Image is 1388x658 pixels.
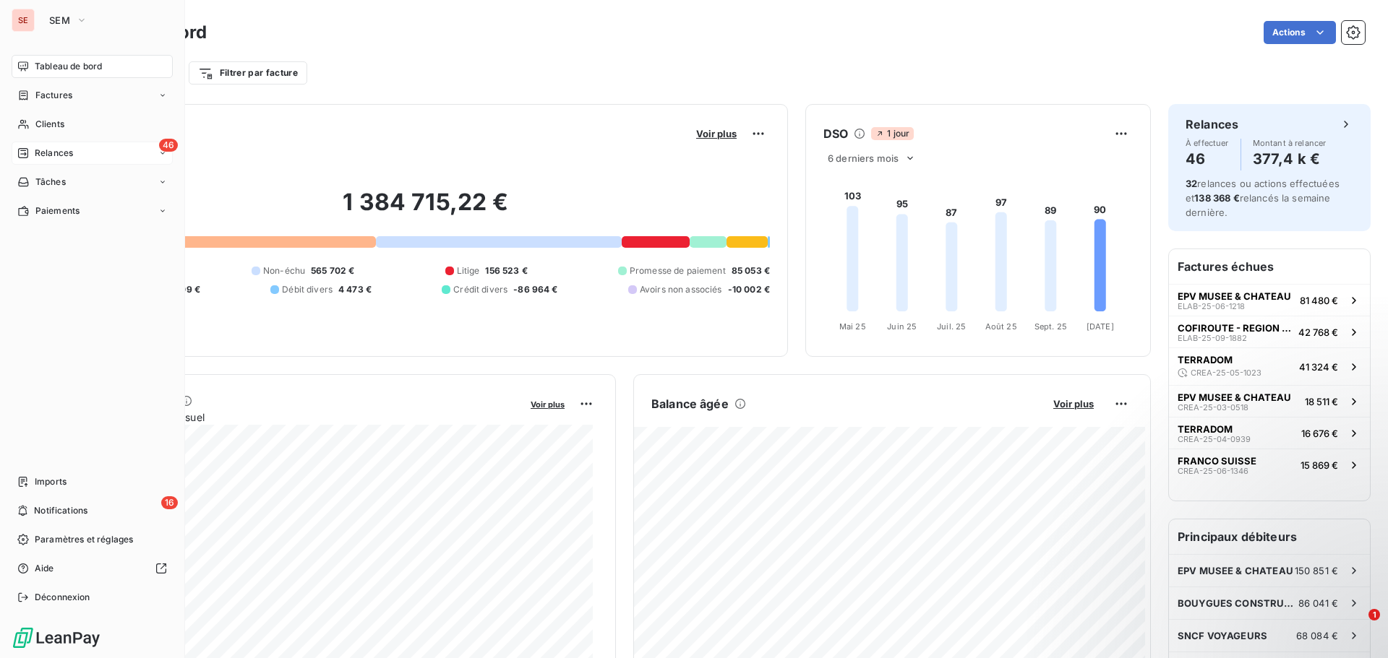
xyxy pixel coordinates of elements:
[1049,397,1098,410] button: Voir plus
[640,283,722,296] span: Avoirs non associés
[1178,455,1256,467] span: FRANCO SUISSE
[82,410,520,425] span: Chiffre d'affaires mensuel
[1178,391,1291,403] span: EPV MUSEE & CHATEAU
[1034,321,1067,332] tspan: Sept. 25
[651,395,729,412] h6: Balance âgée
[1169,284,1370,316] button: EPV MUSEE & CHATEAUELAB-25-06-121881 480 €
[311,264,354,277] span: 565 702 €
[823,125,848,142] h6: DSO
[12,9,35,32] div: SE
[35,204,80,217] span: Paiements
[871,127,914,140] span: 1 jour
[1053,398,1094,410] span: Voir plus
[887,321,917,332] tspan: Juin 25
[161,496,178,509] span: 16
[1169,316,1370,347] button: COFIROUTE - REGION IDF (VINCI)ELAB-25-09-188242 768 €
[1186,139,1229,147] span: À effectuer
[1178,423,1233,435] span: TERRADOM
[1186,116,1238,133] h6: Relances
[728,283,770,296] span: -10 002 €
[35,591,90,604] span: Déconnexion
[453,283,507,296] span: Crédit divers
[159,139,178,152] span: 46
[1169,385,1370,417] button: EPV MUSEE & CHATEAUCREA-25-03-051818 511 €
[1178,467,1248,475] span: CREA-25-06-1346
[1264,21,1336,44] button: Actions
[1253,147,1327,170] h4: 377,4 k €
[1253,139,1327,147] span: Montant à relancer
[34,504,87,517] span: Notifications
[1368,609,1380,620] span: 1
[1191,368,1261,377] span: CREA-25-05-1023
[82,188,770,231] h2: 1 384 715,22 €
[35,147,73,160] span: Relances
[1186,178,1197,189] span: 32
[1300,295,1338,306] span: 81 480 €
[1194,192,1239,204] span: 138 368 €
[1178,334,1247,342] span: ELAB-25-09-1882
[1178,630,1267,641] span: SNCF VOYAGEURS
[35,60,102,73] span: Tableau de bord
[263,264,305,277] span: Non-échu
[35,562,54,575] span: Aide
[1301,428,1338,439] span: 16 676 €
[1087,321,1114,332] tspan: [DATE]
[338,283,372,296] span: 4 473 €
[513,283,557,296] span: -86 964 €
[1296,630,1338,641] span: 68 084 €
[526,397,569,410] button: Voir plus
[1178,302,1245,311] span: ELAB-25-06-1218
[1169,347,1370,385] button: TERRADOMCREA-25-05-102341 324 €
[35,118,64,131] span: Clients
[839,321,866,332] tspan: Mai 25
[937,321,966,332] tspan: Juil. 25
[12,626,101,649] img: Logo LeanPay
[35,89,72,102] span: Factures
[1178,322,1293,334] span: COFIROUTE - REGION IDF (VINCI)
[1299,361,1338,373] span: 41 324 €
[457,264,480,277] span: Litige
[732,264,770,277] span: 85 053 €
[35,176,66,189] span: Tâches
[1099,518,1388,619] iframe: Intercom notifications message
[630,264,726,277] span: Promesse de paiement
[531,399,565,410] span: Voir plus
[1169,249,1370,284] h6: Factures échues
[1178,403,1248,412] span: CREA-25-03-0518
[692,127,741,140] button: Voir plus
[1169,417,1370,449] button: TERRADOMCREA-25-04-093916 676 €
[696,128,737,139] span: Voir plus
[35,533,133,546] span: Paramètres et réglages
[1169,449,1370,480] button: FRANCO SUISSECREA-25-06-134615 869 €
[1178,290,1291,302] span: EPV MUSEE & CHATEAU
[1186,178,1340,218] span: relances ou actions effectuées et relancés la semaine dernière.
[828,152,899,164] span: 6 derniers mois
[189,61,307,85] button: Filtrer par facture
[1301,459,1338,471] span: 15 869 €
[12,557,173,580] a: Aide
[985,321,1017,332] tspan: Août 25
[1178,435,1251,443] span: CREA-25-04-0939
[1339,609,1374,644] iframe: Intercom live chat
[1298,326,1338,338] span: 42 768 €
[49,14,70,26] span: SEM
[1186,147,1229,170] h4: 46
[1305,396,1338,407] span: 18 511 €
[1178,354,1233,365] span: TERRADOM
[485,264,527,277] span: 156 523 €
[35,475,67,488] span: Imports
[282,283,333,296] span: Débit divers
